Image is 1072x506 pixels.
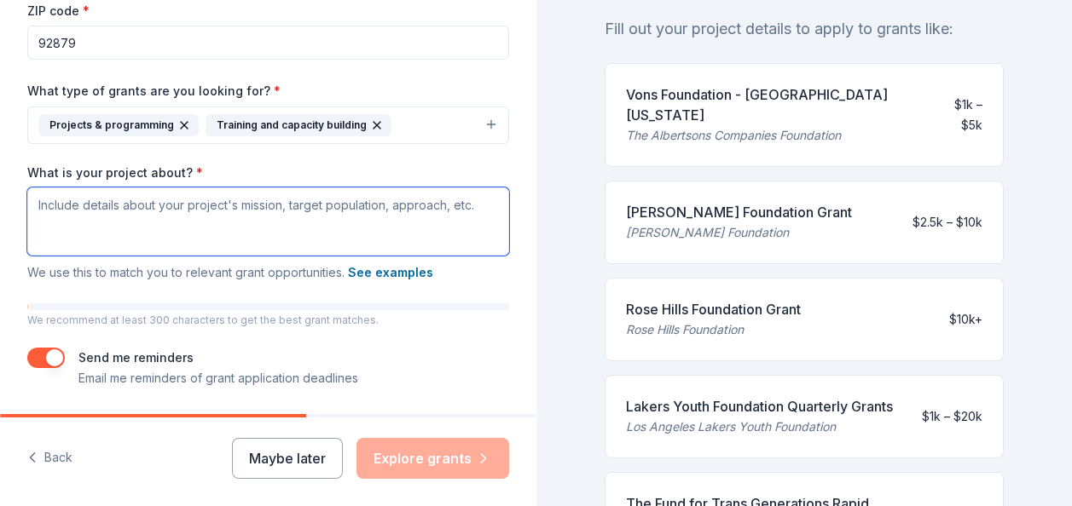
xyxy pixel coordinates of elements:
div: Projects & programming [38,114,199,136]
label: ZIP code [27,3,90,20]
p: We recommend at least 300 characters to get the best grant matches. [27,313,509,327]
div: $1k – $20k [922,406,982,427]
button: Maybe later [232,438,343,479]
div: [PERSON_NAME] Foundation Grant [626,202,852,222]
button: See examples [348,262,433,283]
div: $2.5k – $10k [913,212,982,233]
div: Rose Hills Foundation [626,319,801,340]
label: What is your project about? [27,164,203,181]
button: Back [27,440,72,476]
div: [PERSON_NAME] Foundation [626,222,852,243]
div: $1k – $5k [936,95,982,135]
span: We use this to match you to relevant grant opportunities. [27,265,433,279]
div: Training and capacity building [206,114,391,136]
label: Send me reminders [78,350,194,365]
div: $10k+ [949,309,982,330]
div: Lakers Youth Foundation Quarterly Grants [626,396,893,417]
button: Projects & programmingTraining and capacity building [27,106,509,144]
input: 12345 (U.S. only) [27,26,509,60]
div: Vons Foundation - [GEOGRAPHIC_DATA][US_STATE] [626,84,923,125]
label: What type of grants are you looking for? [27,83,281,100]
div: Rose Hills Foundation Grant [626,299,801,319]
div: The Albertsons Companies Foundation [626,125,923,146]
div: Los Angeles Lakers Youth Foundation [626,417,893,437]
div: Fill out your project details to apply to grants like: [605,15,1005,43]
p: Email me reminders of grant application deadlines [78,368,358,388]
